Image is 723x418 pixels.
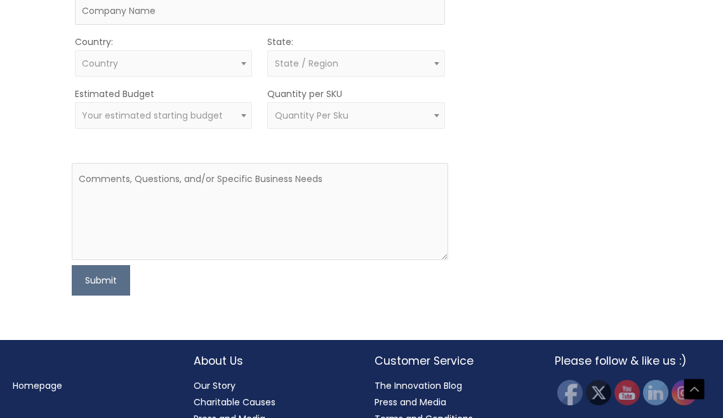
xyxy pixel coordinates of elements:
h2: Customer Service [375,353,530,369]
label: State: [267,34,293,50]
img: Twitter [586,380,611,405]
label: Country: [75,34,113,50]
a: Our Story [194,379,235,392]
a: Press and Media [375,396,446,408]
a: The Innovation Blog [375,379,462,392]
span: Quantity Per Sku [275,109,348,122]
h2: Please follow & like us :) [555,353,710,369]
span: State / Region [275,57,338,70]
span: Your estimated starting budget [82,109,223,122]
a: Homepage [13,379,62,392]
h2: About Us [194,353,349,369]
span: Country [82,57,118,70]
label: Quantity per SKU [267,86,342,102]
a: Charitable Causes [194,396,275,408]
label: Estimated Budget [75,86,154,102]
img: Facebook [557,380,583,405]
nav: Menu [13,377,168,394]
button: Submit [72,265,130,296]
